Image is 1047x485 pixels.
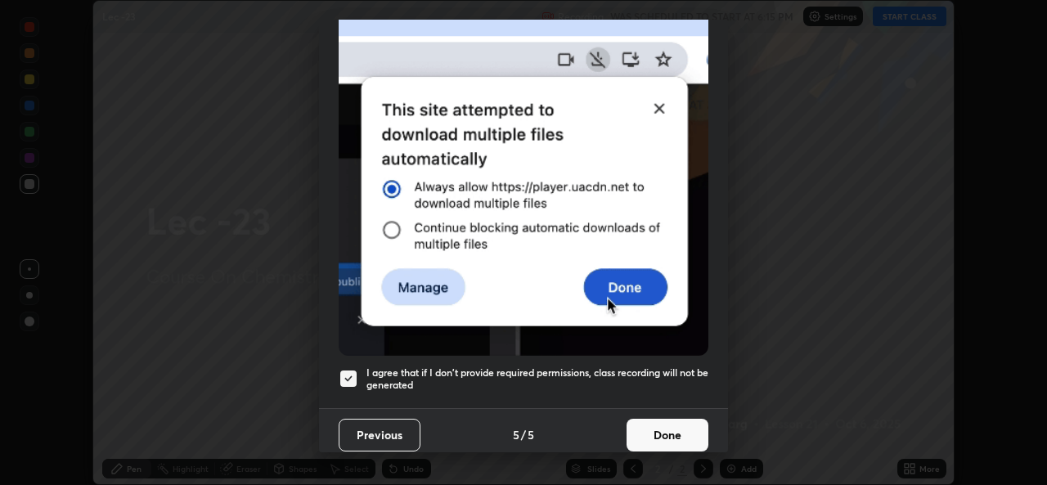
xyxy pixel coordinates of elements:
[528,426,534,443] h4: 5
[366,366,708,392] h5: I agree that if I don't provide required permissions, class recording will not be generated
[339,419,420,451] button: Previous
[513,426,519,443] h4: 5
[521,426,526,443] h4: /
[627,419,708,451] button: Done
